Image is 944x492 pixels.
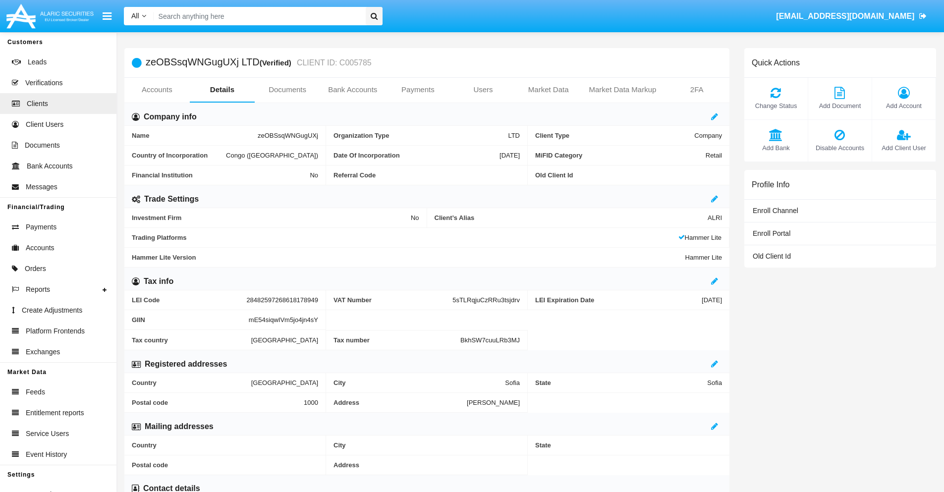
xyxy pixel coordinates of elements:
a: All [124,11,154,21]
span: Enroll Channel [753,207,798,215]
span: Client’s Alias [435,214,708,221]
span: Documents [25,140,60,151]
a: Accounts [124,78,190,102]
span: MiFID Category [535,152,706,159]
span: Old Client Id [753,252,791,260]
span: Referral Code [333,171,520,179]
a: Documents [255,78,320,102]
span: Add Document [813,101,867,110]
span: mE54siqwIVm5jo4jn4sY [249,316,318,324]
img: Logo image [5,1,95,31]
h6: Profile Info [752,180,789,189]
a: Market Data [516,78,581,102]
span: City [333,379,505,386]
input: Search [154,7,362,25]
span: No [411,214,419,221]
span: 28482597268618178949 [246,296,318,304]
a: Market Data Markup [581,78,664,102]
span: Hammer Lite [685,254,722,261]
span: zeOBSsqWNGugUXj [258,132,318,139]
span: Congo ([GEOGRAPHIC_DATA]) [226,152,318,159]
h6: Company info [144,111,197,122]
span: Messages [26,182,57,192]
span: Bank Accounts [27,161,73,171]
span: City [333,441,520,449]
span: Tax number [333,336,460,344]
span: State [535,441,722,449]
span: Name [132,132,258,139]
span: Service Users [26,429,69,439]
span: Address [333,399,467,406]
span: Investment Firm [132,214,411,221]
span: Event History [26,449,67,460]
a: 2FA [664,78,729,102]
span: Reports [26,284,50,295]
span: Leads [28,57,47,67]
span: Retail [706,152,722,159]
span: All [131,12,139,20]
span: Country [132,441,318,449]
span: Postal code [132,399,304,406]
span: VAT Number [333,296,452,304]
span: State [535,379,707,386]
span: ALRI [708,214,722,221]
span: Sofia [505,379,520,386]
span: Orders [25,264,46,274]
span: 1000 [304,399,318,406]
span: [GEOGRAPHIC_DATA] [251,379,318,386]
span: Verifications [25,78,62,88]
span: Financial Institution [132,171,310,179]
span: Exchanges [26,347,60,357]
span: Change Status [749,101,803,110]
span: Postal code [132,461,318,469]
span: Hammer Lite Version [132,254,685,261]
div: (Verified) [260,57,294,68]
span: Add Account [877,101,931,110]
h6: Trade Settings [144,194,199,205]
a: Users [450,78,516,102]
h6: Registered addresses [145,359,227,370]
span: Client Users [26,119,63,130]
span: Tax country [132,336,251,344]
span: Company [694,132,722,139]
span: Client Type [535,132,694,139]
span: Old Client Id [535,171,722,179]
span: Trading Platforms [132,234,678,241]
h5: zeOBSsqWNGugUXj LTD [146,57,372,68]
a: Details [190,78,255,102]
span: Country [132,379,251,386]
span: [DATE] [702,296,722,304]
span: Date Of Incorporation [333,152,500,159]
span: [PERSON_NAME] [467,399,520,406]
span: 5sTLRqjuCzRRu3tsjdrv [452,296,520,304]
span: Add Bank [749,143,803,153]
span: Sofia [707,379,722,386]
h6: Tax info [144,276,173,287]
h6: Quick Actions [752,58,800,67]
span: Disable Accounts [813,143,867,153]
span: [EMAIL_ADDRESS][DOMAIN_NAME] [776,12,914,20]
span: Address [333,461,520,469]
span: Enroll Portal [753,229,790,237]
span: [GEOGRAPHIC_DATA] [251,336,318,344]
span: BkhSW7cuuLRb3MJ [460,336,520,344]
span: Feeds [26,387,45,397]
a: [EMAIL_ADDRESS][DOMAIN_NAME] [772,2,932,30]
span: No [310,171,318,179]
span: Entitlement reports [26,408,84,418]
span: LEI Code [132,296,246,304]
span: Organization Type [333,132,508,139]
a: Bank Accounts [320,78,386,102]
span: LTD [508,132,520,139]
span: Accounts [26,243,55,253]
span: Hammer Lite [678,234,722,241]
span: GIIN [132,316,249,324]
small: CLIENT ID: C005785 [294,59,372,67]
span: [DATE] [500,152,520,159]
span: LEI Expiration Date [535,296,702,304]
span: Payments [26,222,56,232]
a: Payments [386,78,451,102]
span: Platform Frontends [26,326,85,336]
span: Create Adjustments [22,305,82,316]
span: Add Client User [877,143,931,153]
